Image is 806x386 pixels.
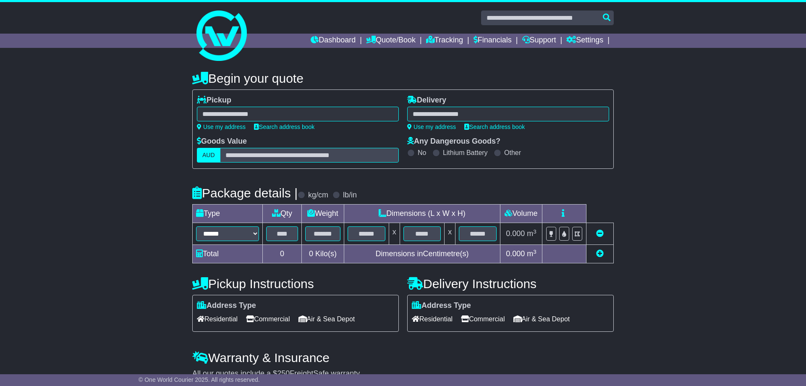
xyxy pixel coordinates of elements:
a: Add new item [596,249,604,258]
span: 0.000 [506,249,525,258]
a: Financials [474,34,512,48]
span: © One World Courier 2025. All rights reserved. [139,376,260,383]
a: Support [522,34,556,48]
label: No [418,149,426,157]
h4: Begin your quote [192,71,614,85]
a: Use my address [407,123,456,130]
label: Delivery [407,96,446,105]
span: 250 [277,369,290,378]
label: lb/in [343,191,357,200]
span: Residential [197,312,238,326]
span: Commercial [246,312,290,326]
h4: Delivery Instructions [407,277,614,291]
span: 0 [309,249,313,258]
td: Type [193,205,263,223]
a: Search address book [464,123,525,130]
td: Dimensions (L x W x H) [344,205,500,223]
td: Volume [500,205,542,223]
h4: Package details | [192,186,298,200]
span: Commercial [461,312,505,326]
span: m [527,249,536,258]
label: Pickup [197,96,231,105]
label: Address Type [197,301,256,310]
a: Dashboard [311,34,356,48]
a: Remove this item [596,229,604,238]
td: x [445,223,455,245]
label: Other [504,149,521,157]
h4: Pickup Instructions [192,277,399,291]
span: m [527,229,536,238]
span: 0.000 [506,229,525,238]
label: Lithium Battery [443,149,488,157]
div: All our quotes include a $ FreightSafe warranty. [192,369,614,378]
a: Quote/Book [366,34,416,48]
span: Air & Sea Depot [298,312,355,326]
a: Tracking [426,34,463,48]
a: Search address book [254,123,314,130]
a: Use my address [197,123,246,130]
a: Settings [566,34,603,48]
td: Dimensions in Centimetre(s) [344,245,500,263]
label: kg/cm [308,191,328,200]
span: Residential [412,312,453,326]
label: AUD [197,148,220,163]
span: Air & Sea Depot [513,312,570,326]
td: x [389,223,400,245]
h4: Warranty & Insurance [192,351,614,365]
label: Goods Value [197,137,247,146]
td: Weight [302,205,344,223]
td: Total [193,245,263,263]
td: Kilo(s) [302,245,344,263]
td: Qty [263,205,302,223]
sup: 3 [533,249,536,255]
label: Any Dangerous Goods? [407,137,500,146]
label: Address Type [412,301,471,310]
sup: 3 [533,228,536,235]
td: 0 [263,245,302,263]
